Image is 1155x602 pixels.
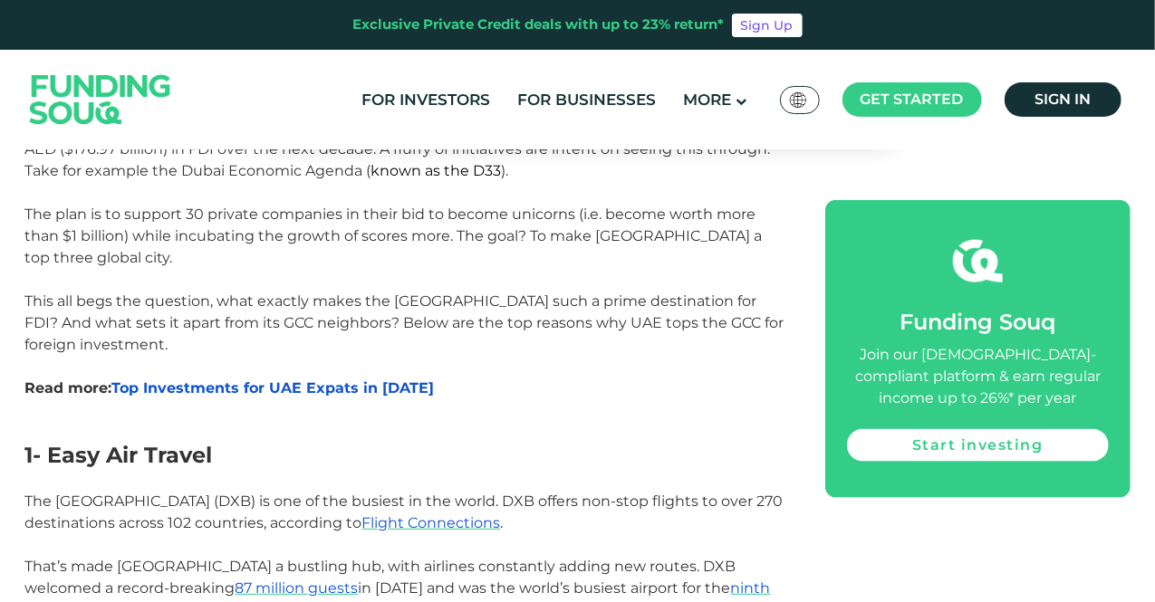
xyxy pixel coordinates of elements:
span: And there are no plans to slow down. Dubai said it will double its economy by 2033 and attract 65... [25,119,784,266]
div: Exclusive Private Credit deals with up to 23% return* [353,14,725,35]
span: Funding Souq [900,308,1055,334]
img: fsicon [953,235,1003,285]
a: Sign in [1005,82,1121,117]
a: Flight Connections [362,514,501,531]
div: Join our [DEMOGRAPHIC_DATA]-compliant platform & earn regular income up to 26%* per year [847,343,1108,408]
img: SA Flag [790,92,806,108]
span: Read more: [25,379,112,397]
span: More [683,91,731,109]
a: For Investors [357,85,495,115]
a: Sign Up [732,14,803,37]
span: This all begs the question, what exactly makes the [GEOGRAPHIC_DATA] such a prime destination for... [25,292,784,353]
img: Logo [12,53,189,145]
span: Sign in [1035,91,1091,108]
a: For Businesses [513,85,660,115]
a: Top Investments for UAE Expats in [DATE] [112,379,435,397]
span: Get started [861,91,964,108]
span: known as the D33 [371,162,502,179]
span: 1- Easy Air Travel [25,442,213,468]
a: 87 million guests [236,579,359,597]
a: Start investing [847,428,1108,461]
